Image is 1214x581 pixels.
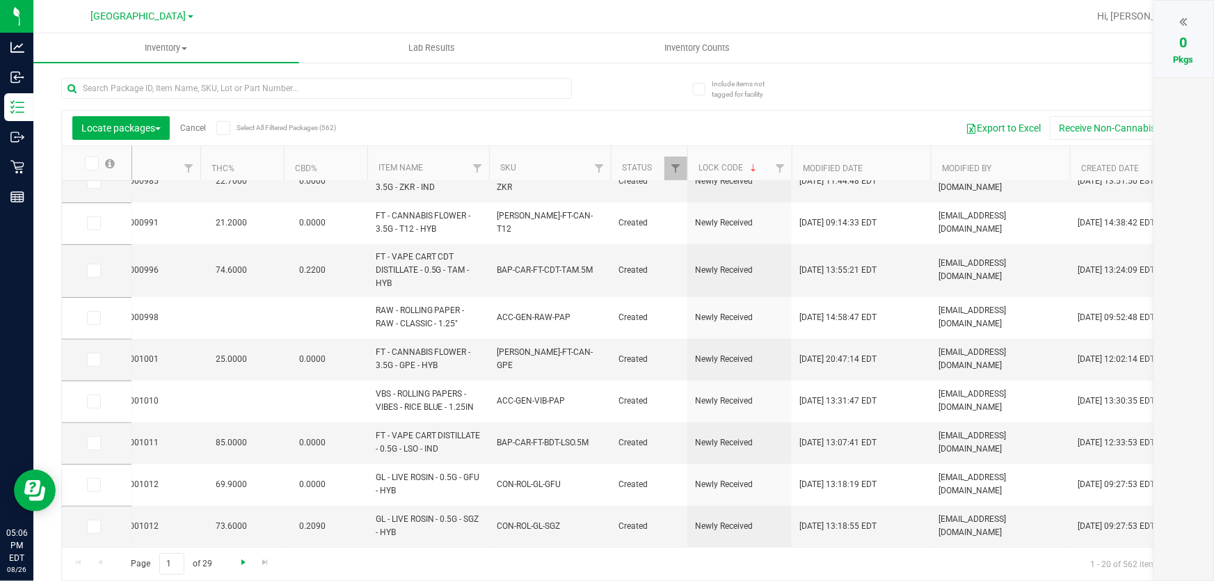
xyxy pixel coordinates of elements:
span: [DATE] 09:52:48 EDT [1078,311,1156,324]
a: Filter [664,157,687,180]
span: [DATE] 11:44:48 EDT [800,175,877,188]
a: Filter [769,157,792,180]
span: Created [619,175,679,188]
p: 05:06 PM EDT [6,527,27,564]
span: Newly Received [696,478,783,491]
span: [DATE] 13:55:21 EDT [800,264,877,277]
span: [EMAIL_ADDRESS][DOMAIN_NAME] [939,471,1062,498]
button: Locate packages [72,116,170,140]
span: CON-ROL-GL-GFU [497,478,602,491]
span: Page of 29 [119,553,224,575]
span: [DATE] 13:24:09 EDT [1078,264,1156,277]
span: 0.0000 [292,475,333,495]
span: [GEOGRAPHIC_DATA] [91,10,186,22]
span: BAP-CAR-FT-CDT-TAM.5M [497,264,602,277]
span: Newly Received [696,436,783,449]
span: Created [619,395,679,408]
span: [EMAIL_ADDRESS][DOMAIN_NAME] [939,257,1062,283]
a: Go to the last page [255,553,275,572]
span: Newly Received [696,353,783,366]
span: Created [619,264,679,277]
span: [EMAIL_ADDRESS][DOMAIN_NAME] [939,209,1062,236]
span: 0.2200 [292,260,333,280]
span: CON-ROL-GL-SGZ [497,520,602,533]
span: Created [619,478,679,491]
a: 00000991 [120,218,159,228]
span: [DATE] 13:30:35 EDT [1078,395,1156,408]
a: Filter [466,157,489,180]
span: 22.7000 [209,171,254,191]
span: Created [619,311,679,324]
inline-svg: Outbound [10,130,24,144]
span: 21.2000 [209,213,254,233]
span: Newly Received [696,311,783,324]
a: Modified Date [803,164,863,173]
a: Item Name [378,163,423,173]
a: 00001012 [120,479,159,489]
span: [DATE] 09:27:53 EDT [1078,478,1156,491]
span: RAW - ROLLING PAPER - RAW - CLASSIC - 1.25" [376,304,481,331]
span: 73.6000 [209,516,254,536]
span: Newly Received [696,395,783,408]
a: 00000985 [120,176,159,186]
span: Lab Results [390,42,474,54]
span: FT - VAPE CART CDT DISTILLATE - 0.5G - TAM - HYB [376,250,481,291]
inline-svg: Retail [10,160,24,174]
span: 25.0000 [209,349,254,369]
a: Lab Results [299,33,565,63]
span: VBS - ROLLING PAPERS - VIBES - RICE BLUE - 1.25IN [376,388,481,414]
span: [PERSON_NAME]-FT-CAN-ZKR [497,168,602,194]
span: [PERSON_NAME]-FT-CAN-T12 [497,209,602,236]
span: 85.0000 [209,433,254,453]
span: ACC-GEN-VIB-PAP [497,395,602,408]
span: [EMAIL_ADDRESS][DOMAIN_NAME] [939,388,1062,414]
input: Search Package ID, Item Name, SKU, Lot or Part Number... [61,78,572,99]
a: 00000998 [120,312,159,322]
span: [DATE] 09:27:53 EDT [1078,520,1156,533]
button: Export to Excel [957,116,1050,140]
a: Cancel [180,123,206,133]
a: 00000996 [120,265,159,275]
button: Receive Non-Cannabis [1050,116,1165,140]
span: 0.0000 [292,171,333,191]
span: [DATE] 13:18:55 EDT [800,520,877,533]
span: Newly Received [696,175,783,188]
span: FT - CANNABIS FLOWER - 3.5G - ZKR - IND [376,168,481,194]
span: Created [619,216,679,230]
a: 00001010 [120,396,159,406]
a: 00001011 [120,438,159,447]
span: 0.0000 [292,349,333,369]
span: 0.0000 [292,433,333,453]
span: [EMAIL_ADDRESS][DOMAIN_NAME] [939,304,1062,331]
a: Inventory [33,33,299,63]
span: [PERSON_NAME]-FT-CAN-GPE [497,346,602,372]
span: Created [619,520,679,533]
a: THC% [211,164,234,173]
a: 00001012 [120,521,159,531]
span: Newly Received [696,264,783,277]
span: Newly Received [696,216,783,230]
span: 74.6000 [209,260,254,280]
a: Lock Code [698,163,759,173]
span: [DATE] 13:18:19 EDT [800,478,877,491]
span: [DATE] 20:47:14 EDT [800,353,877,366]
iframe: Resource center [14,470,56,511]
span: Pkgs [1174,54,1194,65]
span: Inventory [33,42,299,54]
span: Newly Received [696,520,783,533]
span: [EMAIL_ADDRESS][DOMAIN_NAME] [939,168,1062,194]
input: 1 [159,553,184,575]
a: Filter [177,157,200,180]
span: GL - LIVE ROSIN - 0.5G - SGZ - HYB [376,513,481,539]
inline-svg: Reports [10,190,24,204]
a: CBD% [295,164,317,173]
span: Include items not tagged for facility [712,79,781,100]
span: Created [619,436,679,449]
span: [DATE] 12:33:53 EDT [1078,436,1156,449]
span: 0.2090 [292,516,333,536]
span: [DATE] 09:14:33 EDT [800,216,877,230]
span: [DATE] 12:02:14 EDT [1078,353,1156,366]
span: FT - VAPE CART DISTILLATE - 0.5G - LSO - IND [376,429,481,456]
a: Status [622,163,652,173]
span: [DATE] 14:38:42 EDT [1078,216,1156,230]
